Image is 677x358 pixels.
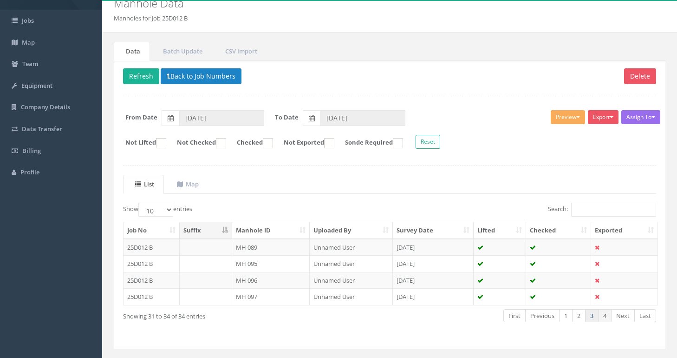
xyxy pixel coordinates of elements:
td: Unnamed User [310,255,393,272]
td: MH 097 [232,288,310,305]
select: Showentries [138,203,173,217]
label: To Date [275,113,299,122]
input: To Date [320,110,405,126]
td: [DATE] [393,239,474,256]
td: Unnamed User [310,288,393,305]
td: Unnamed User [310,239,393,256]
span: Billing [22,146,41,155]
a: CSV Import [213,42,267,61]
label: Show entries [123,203,192,217]
uib-tab-heading: List [135,180,154,188]
th: Checked: activate to sort column ascending [526,222,591,239]
button: Back to Job Numbers [161,68,241,84]
td: Unnamed User [310,272,393,289]
span: Team [22,60,38,68]
button: Refresh [123,68,159,84]
td: MH 096 [232,272,310,289]
input: From Date [179,110,264,126]
th: Lifted: activate to sort column ascending [474,222,527,239]
li: Manholes for Job 25D012 B [114,14,188,23]
span: Map [22,38,35,46]
span: Company Details [21,103,70,111]
td: 25D012 B [124,239,180,256]
th: Survey Date: activate to sort column ascending [393,222,474,239]
div: Showing 31 to 34 of 34 entries [123,308,337,321]
a: 1 [559,309,573,323]
a: Next [611,309,635,323]
a: 3 [585,309,599,323]
a: 2 [572,309,586,323]
td: [DATE] [393,272,474,289]
a: First [503,309,526,323]
a: Data [114,42,150,61]
td: MH 095 [232,255,310,272]
a: Previous [525,309,560,323]
td: 25D012 B [124,272,180,289]
label: From Date [125,113,157,122]
span: Profile [20,168,39,176]
th: Exported: activate to sort column ascending [591,222,657,239]
label: Checked [228,138,273,148]
button: Export [588,110,618,124]
label: Sonde Required [336,138,403,148]
span: Equipment [21,81,52,90]
a: 4 [598,309,612,323]
span: Jobs [22,16,34,25]
td: [DATE] [393,255,474,272]
a: Last [634,309,656,323]
a: Batch Update [151,42,212,61]
button: Assign To [621,110,660,124]
td: MH 089 [232,239,310,256]
button: Reset [416,135,440,149]
input: Search: [571,203,656,217]
label: Not Exported [274,138,334,148]
a: List [123,175,164,194]
th: Manhole ID: activate to sort column ascending [232,222,310,239]
button: Delete [624,68,656,84]
td: 25D012 B [124,255,180,272]
th: Uploaded By: activate to sort column ascending [310,222,393,239]
label: Search: [548,203,656,217]
label: Not Checked [168,138,226,148]
a: Map [165,175,208,194]
uib-tab-heading: Map [177,180,199,188]
td: [DATE] [393,288,474,305]
button: Preview [551,110,585,124]
th: Job No: activate to sort column ascending [124,222,180,239]
span: Data Transfer [22,125,62,133]
td: 25D012 B [124,288,180,305]
label: Not Lifted [116,138,166,148]
th: Suffix: activate to sort column descending [180,222,232,239]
